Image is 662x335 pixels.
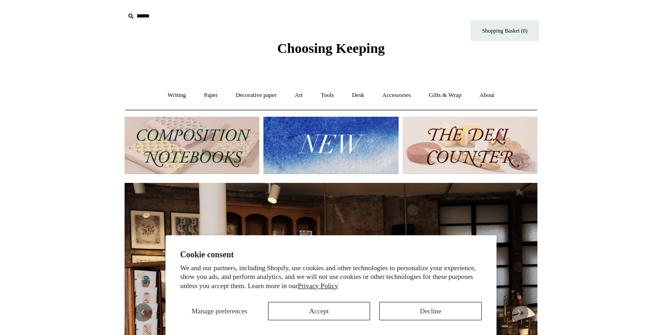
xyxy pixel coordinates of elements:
[263,117,398,174] img: New.jpg__PID:f73bdf93-380a-4a35-bcfe-7823039498e1
[160,83,194,108] a: Writing
[180,264,482,291] p: We and our partners, including Shopify, use cookies and other technologies to personalize your ex...
[180,250,482,260] h2: Cookie consent
[180,302,259,320] button: Manage preferences
[374,83,419,108] a: Accessories
[471,83,503,108] a: About
[134,303,152,322] button: Previous
[286,83,311,108] a: Art
[510,303,528,322] button: Next
[277,40,385,56] span: Choosing Keeping
[470,20,539,41] a: Shopping Basket (0)
[344,83,373,108] a: Desk
[277,48,385,54] a: Choosing Keeping
[228,83,285,108] a: Decorative paper
[298,282,338,290] a: Privacy Policy
[196,83,226,108] a: Paper
[403,117,537,174] img: The Deli Counter
[125,117,259,174] img: 202302 Composition ledgers.jpg__PID:69722ee6-fa44-49dd-a067-31375e5d54ec
[268,302,371,320] button: Accept
[379,302,482,320] button: Decline
[313,83,342,108] a: Tools
[192,307,247,315] span: Manage preferences
[421,83,470,108] a: Gifts & Wrap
